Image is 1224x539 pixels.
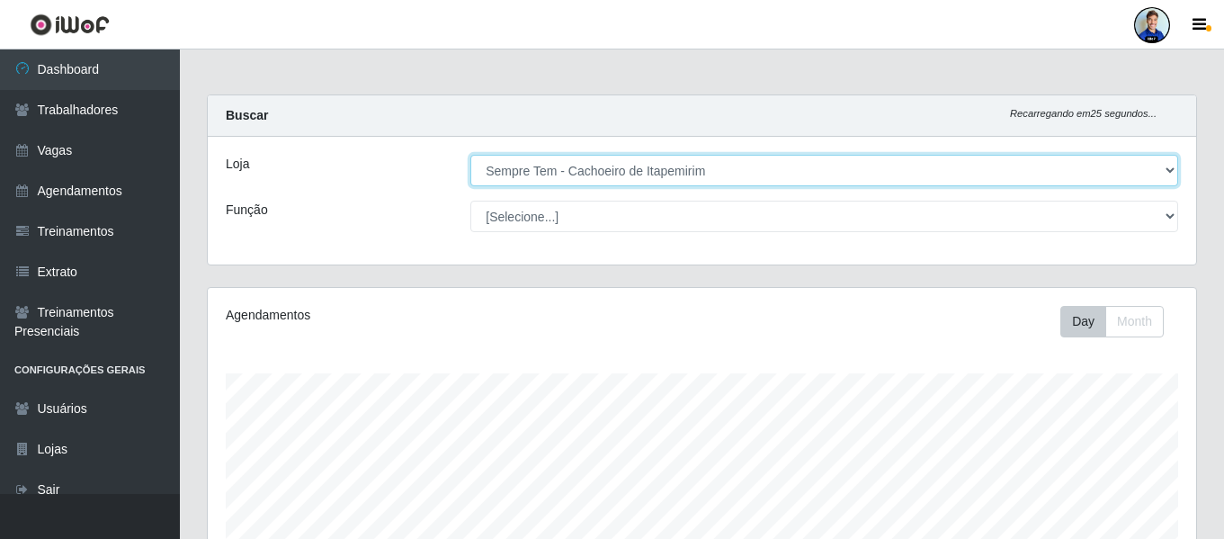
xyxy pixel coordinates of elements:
[1060,306,1178,337] div: Toolbar with button groups
[1010,108,1157,119] i: Recarregando em 25 segundos...
[1105,306,1164,337] button: Month
[1060,306,1164,337] div: First group
[226,201,268,220] label: Função
[30,13,110,36] img: CoreUI Logo
[226,306,607,325] div: Agendamentos
[226,108,268,122] strong: Buscar
[226,155,249,174] label: Loja
[1060,306,1106,337] button: Day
